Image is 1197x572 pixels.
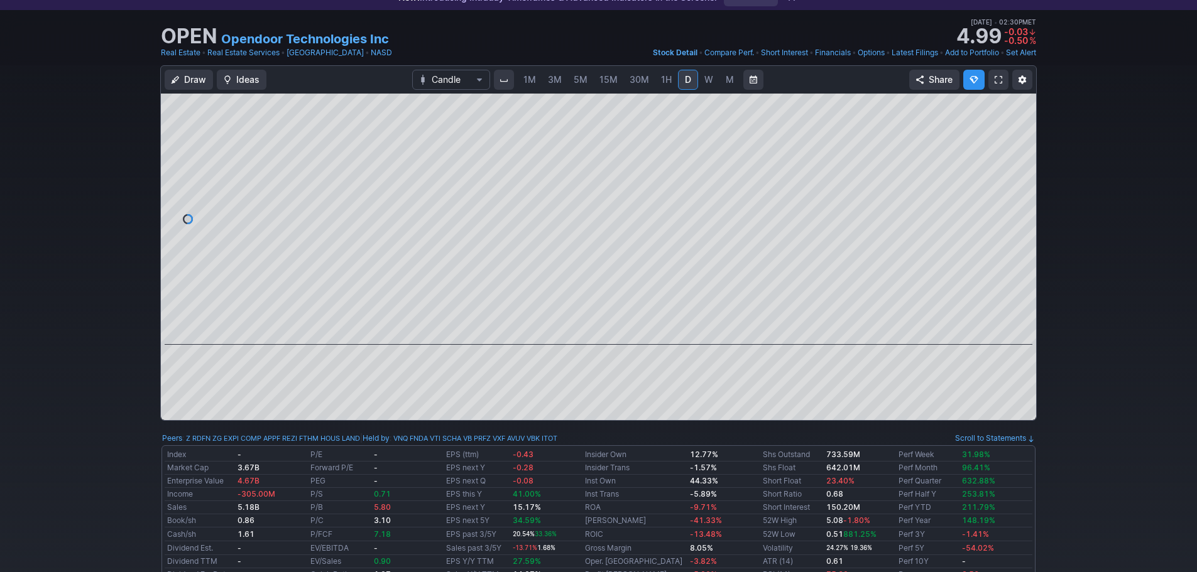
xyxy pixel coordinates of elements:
[826,463,860,472] b: 642.01M
[374,529,391,539] span: 7.18
[165,70,213,90] button: Draw
[236,73,260,86] span: Ideas
[690,515,722,525] span: -41.33%
[444,461,510,475] td: EPS next Y
[371,46,392,59] a: NASD
[939,46,944,59] span: •
[763,476,801,485] a: Short Float
[308,488,371,501] td: P/S
[432,73,471,86] span: Candle
[374,463,378,472] b: -
[690,463,717,472] b: -1.57%
[582,541,687,555] td: Gross Margin
[704,46,754,59] a: Compare Perf.
[678,70,698,90] a: D
[1000,46,1005,59] span: •
[896,501,959,514] td: Perf YTD
[410,432,428,445] a: FNDA
[430,432,440,445] a: VTI
[843,515,870,525] span: -1.80%
[653,48,697,57] span: Stock Detail
[582,475,687,488] td: Inst Own
[241,432,261,445] a: COMP
[513,544,555,551] small: 1.68%
[719,70,740,90] a: M
[760,448,824,461] td: Shs Outstand
[444,555,510,568] td: EPS Y/Y TTM
[896,448,959,461] td: Perf Week
[513,450,533,459] span: -0.43
[962,515,995,525] span: 148.19%
[690,489,717,499] b: -5.89%
[162,432,360,445] div: :
[548,74,562,85] span: 3M
[542,432,557,445] a: ITOT
[165,488,235,501] td: Income
[238,543,241,553] b: -
[527,432,540,445] a: VBK
[826,489,843,499] a: 0.68
[826,544,872,551] small: 24.27% 19.36%
[962,529,989,539] span: -1.41%
[962,543,994,553] span: -54.02%
[690,450,718,459] b: 12.77%
[826,529,877,539] b: 0.51
[963,70,985,90] button: Explore new features
[760,555,824,568] td: ATR (14)
[444,488,510,501] td: EPS this Y
[207,46,280,59] a: Real Estate Services
[238,556,241,566] b: -
[165,514,235,527] td: Book/sh
[165,541,235,555] td: Dividend Est.
[690,502,717,512] span: -9.71%
[221,30,389,48] a: Opendoor Technologies Inc
[892,46,938,59] a: Latest Filings
[161,26,217,46] h1: OPEN
[699,70,719,90] a: W
[523,74,536,85] span: 1M
[238,529,254,539] b: 1.61
[162,433,182,443] a: Peers
[685,74,691,85] span: D
[518,70,542,90] a: 1M
[165,555,235,568] td: Dividend TTM
[374,489,391,499] span: 0.71
[755,46,760,59] span: •
[308,501,371,514] td: P/B
[809,46,814,59] span: •
[594,70,623,90] a: 15M
[363,433,390,443] a: Held by
[896,555,959,568] td: Perf 10Y
[224,432,239,445] a: EXPI
[161,46,200,59] a: Real Estate
[238,450,241,459] b: -
[202,46,206,59] span: •
[444,448,510,461] td: EPS (ttm)
[843,529,877,539] span: 881.25%
[896,514,959,527] td: Perf Year
[542,70,567,90] a: 3M
[826,556,843,566] b: 0.61
[238,489,275,499] span: -305.00M
[474,432,491,445] a: PRFZ
[896,488,959,501] td: Perf Half Y
[282,432,297,445] a: REZI
[513,463,533,472] span: -0.28
[263,432,280,445] a: APPF
[690,543,713,553] b: 8.05%
[760,527,824,541] td: 52W Low
[444,514,510,527] td: EPS next 5Y
[165,501,235,514] td: Sales
[909,70,959,90] button: Share
[374,556,391,566] span: 0.90
[165,527,235,541] td: Cash/sh
[726,74,734,85] span: M
[513,502,541,512] b: 15.17%
[690,556,717,566] span: -3.82%
[763,502,810,512] a: Short Interest
[653,46,697,59] a: Stock Detail
[896,541,959,555] td: Perf 5Y
[971,16,1036,28] span: [DATE] 02:30PM ET
[513,476,533,485] span: -0.08
[763,489,802,499] a: Short Ratio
